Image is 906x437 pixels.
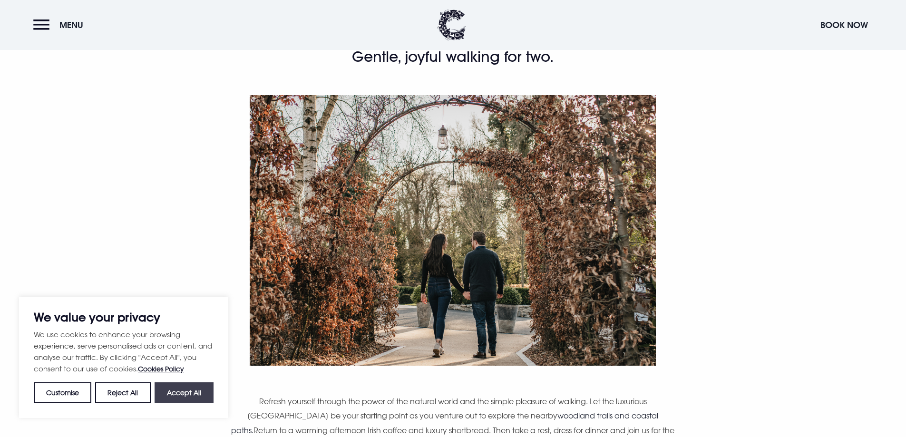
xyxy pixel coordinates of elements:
a: Cookies Policy [138,365,184,373]
button: Customise [34,382,91,403]
button: Accept All [155,382,214,403]
button: Book Now [816,15,873,35]
img: Walking Package Northern Ireland [250,95,656,366]
button: Menu [33,15,88,35]
h2: Gentle, joyful walking for two. [226,48,679,67]
div: We value your privacy [19,297,228,418]
img: Clandeboye Lodge [438,10,466,40]
a: woodland trails and coastal paths. [231,411,658,435]
span: Menu [59,19,83,30]
button: Reject All [95,382,150,403]
p: We use cookies to enhance your browsing experience, serve personalised ads or content, and analys... [34,329,214,375]
p: We value your privacy [34,311,214,323]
